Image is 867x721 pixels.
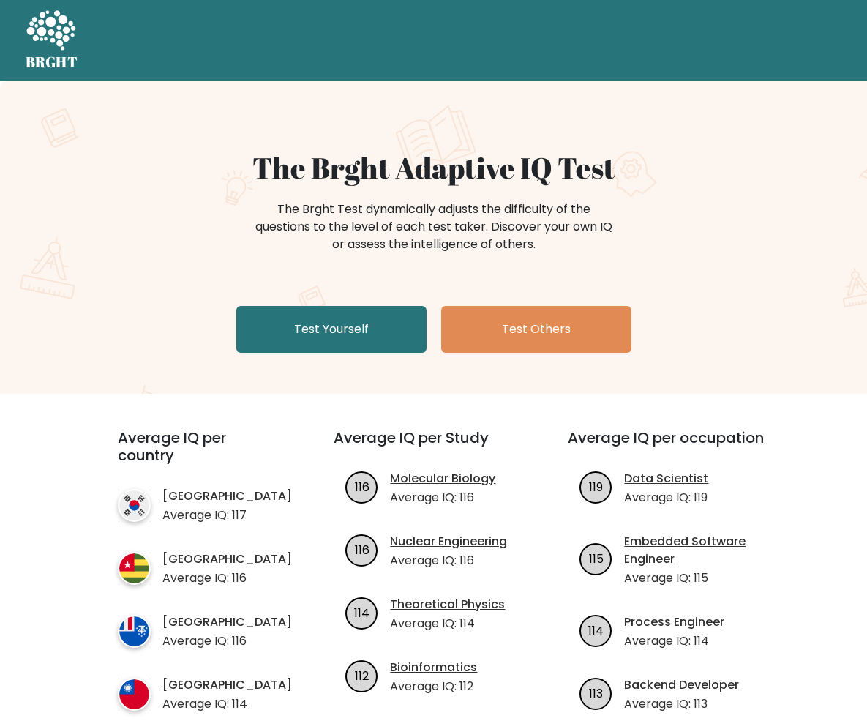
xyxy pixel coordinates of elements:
a: [GEOGRAPHIC_DATA] [162,676,292,694]
p: Average IQ: 114 [162,695,292,713]
text: 119 [589,479,603,496]
a: Process Engineer [624,613,724,631]
a: Test Yourself [236,306,427,353]
text: 114 [354,605,369,621]
h3: Average IQ per occupation [568,429,767,464]
text: 116 [355,542,369,559]
a: [GEOGRAPHIC_DATA] [162,550,292,568]
p: Average IQ: 117 [162,507,292,524]
p: Average IQ: 116 [162,569,292,587]
img: country [118,552,151,585]
a: [GEOGRAPHIC_DATA] [162,487,292,505]
div: The Brght Test dynamically adjusts the difficulty of the questions to the level of each test take... [251,201,617,253]
p: Average IQ: 114 [624,632,724,650]
text: 113 [589,685,603,702]
img: country [118,489,151,522]
p: Average IQ: 114 [390,615,505,632]
h1: The Brght Adaptive IQ Test [77,151,791,186]
a: Data Scientist [624,470,708,487]
h3: Average IQ per Study [334,429,533,464]
p: Average IQ: 116 [390,489,495,507]
p: Average IQ: 113 [624,695,739,713]
h3: Average IQ per country [118,429,282,482]
a: Backend Developer [624,676,739,694]
a: BRGHT [26,6,78,75]
a: Theoretical Physics [390,596,505,613]
a: Molecular Biology [390,470,495,487]
text: 116 [355,479,369,496]
text: 112 [355,668,369,684]
p: Average IQ: 116 [162,632,292,650]
p: Average IQ: 119 [624,489,708,507]
text: 114 [588,622,604,639]
a: Bioinformatics [390,659,477,676]
h5: BRGHT [26,53,78,71]
img: country [118,615,151,648]
a: Embedded Software Engineer [624,533,767,568]
a: [GEOGRAPHIC_DATA] [162,613,292,631]
p: Average IQ: 115 [624,569,767,587]
text: 115 [589,550,604,567]
a: Nuclear Engineering [390,533,507,550]
a: Test Others [441,306,631,353]
p: Average IQ: 112 [390,678,477,695]
img: country [118,678,151,711]
p: Average IQ: 116 [390,552,507,569]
